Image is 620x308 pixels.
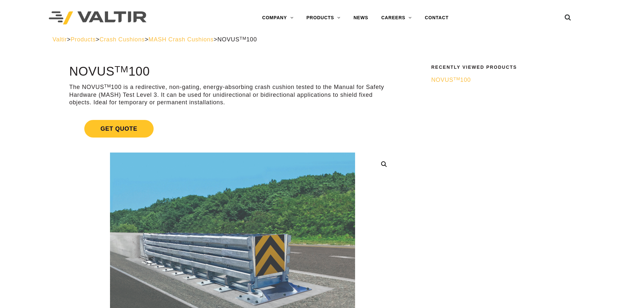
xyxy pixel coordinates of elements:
[300,11,347,24] a: PRODUCTS
[100,36,145,43] a: Crash Cushions
[84,120,154,138] span: Get Quote
[115,64,129,74] sup: TM
[255,11,300,24] a: COMPANY
[431,77,471,83] span: NOVUS 100
[453,76,460,81] sup: TM
[240,36,246,41] sup: TM
[49,11,146,25] img: Valtir
[52,36,568,43] div: > > > >
[69,83,396,106] p: The NOVUS 100 is a redirective, non-gating, energy-absorbing crash cushion tested to the Manual f...
[69,112,396,145] a: Get Quote
[71,36,96,43] a: Products
[148,36,214,43] a: MASH Crash Cushions
[431,76,563,84] a: NOVUSTM100
[69,65,396,79] h1: NOVUS 100
[375,11,418,24] a: CAREERS
[347,11,375,24] a: NEWS
[217,36,257,43] span: NOVUS 100
[52,36,67,43] a: Valtir
[104,83,111,88] sup: TM
[431,65,563,70] h2: Recently Viewed Products
[418,11,455,24] a: CONTACT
